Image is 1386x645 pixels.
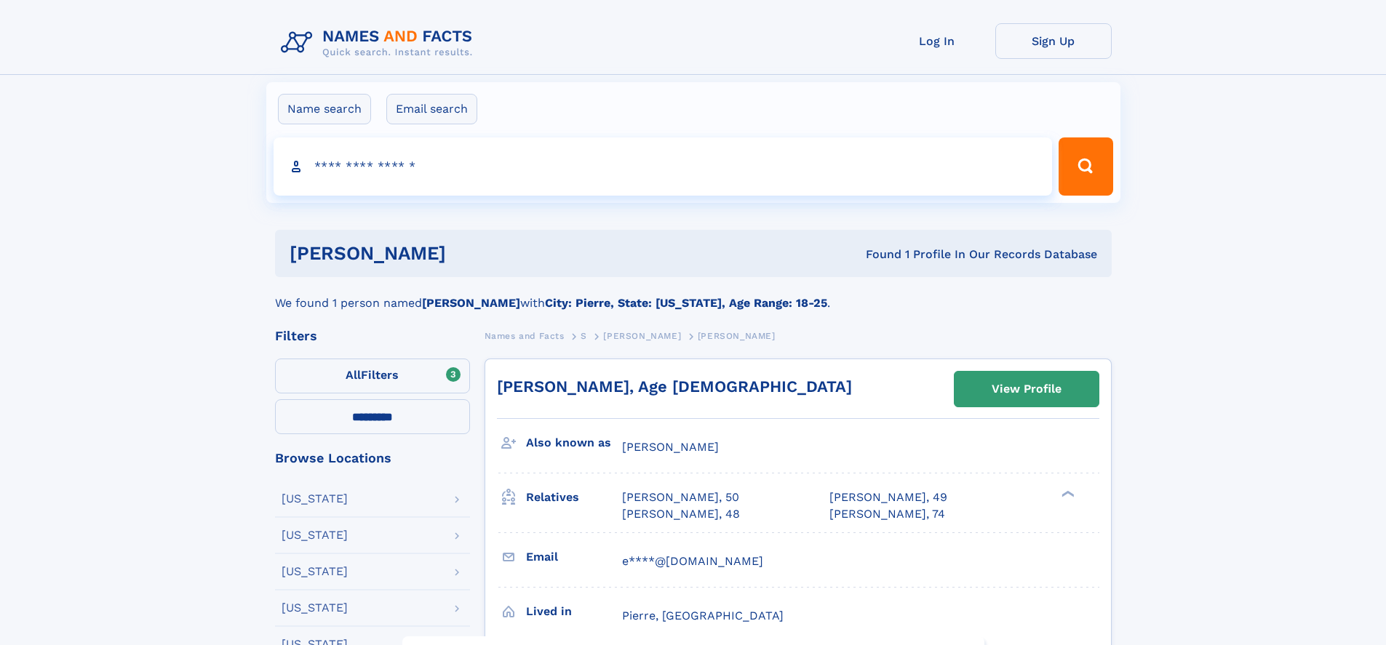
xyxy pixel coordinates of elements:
[1059,137,1112,196] button: Search Button
[526,599,622,624] h3: Lived in
[698,331,776,341] span: [PERSON_NAME]
[995,23,1112,59] a: Sign Up
[275,329,470,342] div: Filters
[497,377,852,396] a: [PERSON_NAME], Age [DEMOGRAPHIC_DATA]
[526,545,622,569] h3: Email
[275,23,485,63] img: Logo Names and Facts
[282,566,348,577] div: [US_STATE]
[879,23,995,59] a: Log In
[955,372,1099,406] a: View Profile
[422,296,520,310] b: [PERSON_NAME]
[603,331,681,341] span: [PERSON_NAME]
[274,137,1053,196] input: search input
[622,440,719,454] span: [PERSON_NAME]
[829,506,945,522] a: [PERSON_NAME], 74
[278,94,371,124] label: Name search
[992,372,1062,406] div: View Profile
[282,529,348,541] div: [US_STATE]
[545,296,827,310] b: City: Pierre, State: [US_STATE], Age Range: 18-25
[386,94,477,124] label: Email search
[282,493,348,505] div: [US_STATE]
[485,326,565,345] a: Names and Facts
[829,489,947,505] a: [PERSON_NAME], 49
[346,368,361,382] span: All
[526,430,622,455] h3: Also known as
[603,326,681,345] a: [PERSON_NAME]
[622,489,739,505] a: [PERSON_NAME], 50
[275,452,470,465] div: Browse Locations
[581,331,587,341] span: S
[282,602,348,614] div: [US_STATE]
[622,506,740,522] a: [PERSON_NAME], 48
[622,609,784,622] span: Pierre, [GEOGRAPHIC_DATA]
[275,277,1112,312] div: We found 1 person named with .
[656,247,1097,263] div: Found 1 Profile In Our Records Database
[526,485,622,510] h3: Relatives
[581,326,587,345] a: S
[275,358,470,393] label: Filters
[1058,489,1075,499] div: ❯
[290,244,656,263] h1: [PERSON_NAME]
